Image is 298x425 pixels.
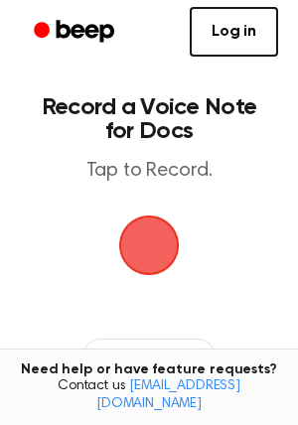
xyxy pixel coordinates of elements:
[112,346,202,363] span: Recording History
[36,95,262,143] h1: Record a Voice Note for Docs
[83,339,215,370] button: Recording History
[12,378,286,413] span: Contact us
[20,13,132,52] a: Beep
[119,215,179,275] img: Beep Logo
[96,379,240,411] a: [EMAIL_ADDRESS][DOMAIN_NAME]
[190,7,278,57] a: Log in
[36,159,262,184] p: Tap to Record.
